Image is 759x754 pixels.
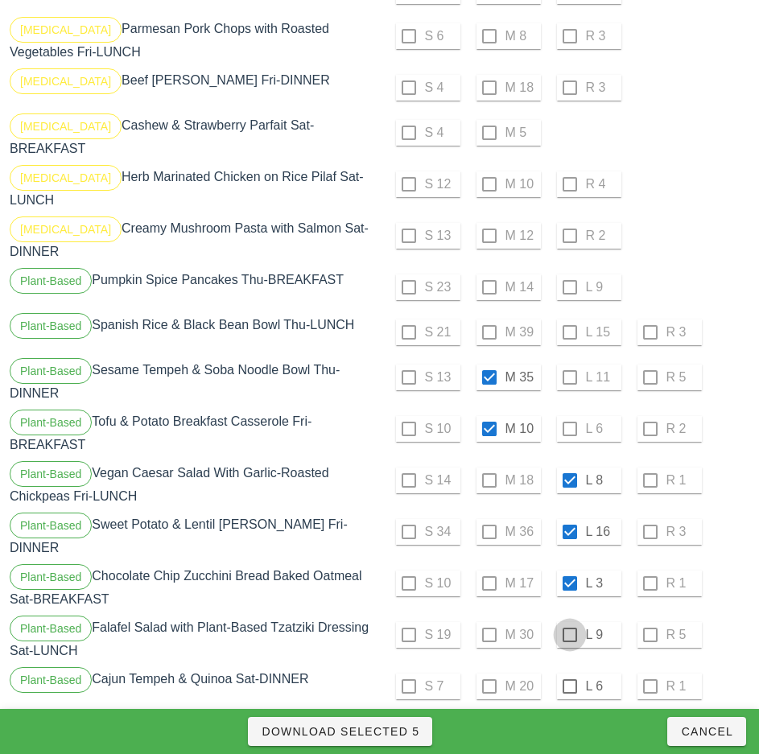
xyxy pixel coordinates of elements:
div: Herb Marinated Chicken on Rice Pilaf Sat-LUNCH [6,162,380,213]
span: Plant-Based [20,314,81,338]
span: [MEDICAL_DATA] [20,217,111,241]
span: Plant-Based [20,668,81,692]
span: Plant-Based [20,616,81,641]
label: L 6 [586,678,618,694]
span: [MEDICAL_DATA] [20,114,111,138]
label: M 35 [505,369,538,385]
div: Spanish Rice & Black Bean Bowl Thu-LUNCH [6,310,380,355]
label: L 16 [586,524,618,540]
span: Cancel [680,725,733,738]
span: Plant-Based [20,410,81,435]
label: M 10 [505,421,538,437]
div: Chocolate Chip Zucchini Bread Baked Oatmeal Sat-BREAKFAST [6,561,380,612]
div: Sweet Potato & Lentil [PERSON_NAME] Fri-DINNER [6,509,380,561]
span: Plant-Based [20,513,81,538]
div: Pumpkin Spice Pancakes Thu-BREAKFAST [6,265,380,310]
span: Plant-Based [20,269,81,293]
span: [MEDICAL_DATA] [20,166,111,190]
span: Plant-Based [20,462,81,486]
div: Falafel Salad with Plant-Based Tzatziki Dressing Sat-LUNCH [6,612,380,664]
div: Cashew & Strawberry Parfait Sat-BREAKFAST [6,110,380,162]
div: Beef [PERSON_NAME] Fri-DINNER [6,65,380,110]
div: Sesame Tempeh & Soba Noodle Bowl Thu-DINNER [6,355,380,406]
div: Parmesan Pork Chops with Roasted Vegetables Fri-LUNCH [6,14,380,65]
button: Cancel [667,717,746,746]
span: Download Selected 5 [261,725,419,738]
div: Vegan Caesar Salad With Garlic-Roasted Chickpeas Fri-LUNCH [6,458,380,509]
label: L 9 [586,627,618,643]
span: [MEDICAL_DATA] [20,69,111,93]
div: Creamy Mushroom Pasta with Salmon Sat-DINNER [6,213,380,265]
label: L 3 [586,575,618,591]
div: Tofu & Potato Breakfast Casserole Fri-BREAKFAST [6,406,380,458]
button: Download Selected 5 [248,717,432,746]
label: L 8 [586,472,618,488]
div: Cajun Tempeh & Quinoa Sat-DINNER [6,664,380,709]
span: [MEDICAL_DATA] [20,18,111,42]
span: Plant-Based [20,359,81,383]
span: Plant-Based [20,565,81,589]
